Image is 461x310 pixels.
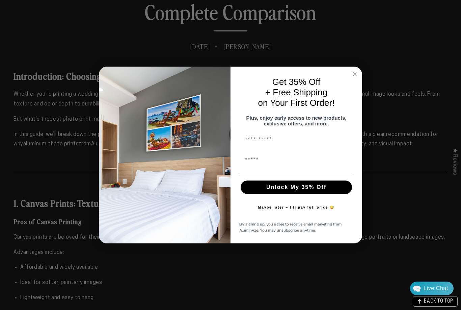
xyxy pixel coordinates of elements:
span: Plus, enjoy early access to new products, exclusive offers, and more. [246,115,347,126]
span: on Your First Order! [258,98,335,108]
button: Unlock My 35% Off [241,181,352,194]
span: By signing up, you agree to receive email marketing from Aluminyze. You may unsubscribe anytime. [239,221,342,233]
img: 728e4f65-7e6c-44e2-b7d1-0292a396982f.jpeg [99,67,231,244]
span: Get 35% Off [272,77,321,87]
button: Maybe later – I’ll pay full price 😅 [255,201,338,214]
div: Contact Us Directly [424,282,448,295]
div: Chat widget toggle [410,282,454,295]
button: Close dialog [351,70,359,78]
span: + Free Shipping [265,87,327,97]
span: BACK TO TOP [424,299,453,304]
